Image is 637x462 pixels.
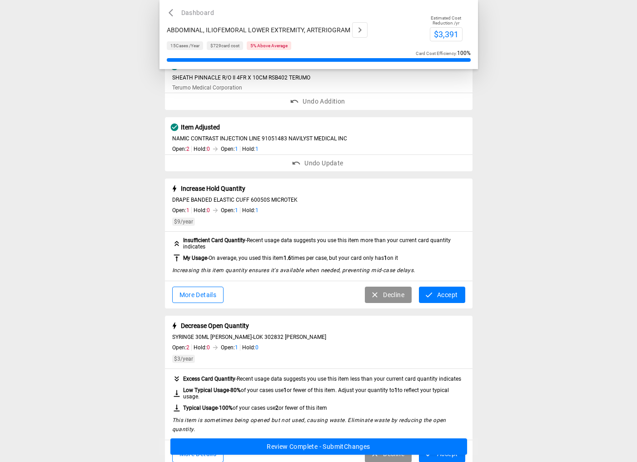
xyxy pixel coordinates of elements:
[434,30,458,39] span: $3,391
[221,207,238,214] span: Open:
[170,438,467,455] button: Review Complete - SubmitChanges
[183,405,327,411] span: -
[174,356,193,362] span: /year
[416,51,471,56] span: Card Cost Efficiency :
[186,146,189,152] span: 2
[207,207,210,214] span: 0
[165,93,473,110] button: Undo Addition
[194,344,210,351] span: Hold:
[172,287,224,303] button: More Details
[209,255,398,261] span: On average, you used this item times per case, but your card only has on it
[183,237,245,243] strong: Insufficient Card Quantity
[235,344,238,351] span: 1
[170,43,199,48] span: 15 Cases /Year
[172,84,242,91] span: Terumo Medical Corporation
[284,255,291,261] strong: 1.6
[242,207,259,214] span: Hold:
[167,7,218,19] button: Dashboard
[210,43,221,48] span: $729
[165,155,473,172] button: Undo Update
[186,207,189,214] span: 1
[172,207,189,214] span: Open:
[194,146,210,152] span: Hold:
[255,344,259,351] span: 0
[183,255,207,261] strong: My Usage
[174,356,180,362] span: $3
[255,146,259,152] span: 1
[275,405,279,411] strong: 2
[172,197,465,203] span: DRAPE BANDED ELASTIC CUFF 60050S MICROTEK
[183,387,465,400] span: -
[167,26,350,34] span: ABDOMINAL, ILIOFEMORAL LOWER EXTREMITY, ARTERIOGRAM
[255,207,259,214] span: 1
[172,417,446,432] em: This item is sometimes being opened but not used, causing waste. Eliminate waste by reducing the ...
[419,287,465,303] button: Accept
[174,219,180,225] span: $9
[183,376,461,382] span: - Recent usage data suggests you use this item less than your current card quantity indicates
[221,344,238,351] span: Open:
[183,405,218,411] strong: Typical Usage
[194,207,210,214] span: Hold:
[210,43,239,48] span: card cost
[242,344,259,351] span: Hold:
[219,405,233,411] strong: 100 %
[183,376,235,382] strong: Excess Card Quantity
[219,405,327,411] span: of your cases use or fewer of this item
[207,344,210,351] span: 0
[174,219,193,225] span: /year
[242,146,259,152] span: Hold:
[431,15,461,25] span: Estimated Cost Reduction /yr
[394,387,398,393] strong: 1
[250,43,288,48] span: 5 % Above Average
[365,287,412,303] button: Decline
[384,255,387,261] strong: 1
[207,146,210,152] span: 0
[221,146,238,152] span: Open:
[183,387,229,393] strong: Low Typical Usage
[172,334,465,340] span: SYRINGE 30ML [PERSON_NAME]-LOK 302832 [PERSON_NAME]
[172,146,189,152] span: Open:
[235,207,238,214] span: 1
[181,322,249,329] span: Decrease Open Quantity
[235,146,238,152] span: 1
[172,267,415,273] em: Increasing this item quantity ensures it's available when needed, preventing mid-case delays.
[230,387,241,393] strong: 80%
[186,344,189,351] span: 2
[284,387,287,393] strong: 1
[457,50,471,56] span: 100 %
[183,255,398,261] span: -
[183,237,465,250] span: - Recent usage data suggests you use this item more than your current card quantity indicates
[172,344,189,351] span: Open:
[183,387,449,400] span: of your cases use or fewer of this item. Adjust your quantity to to reflect your typical usage.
